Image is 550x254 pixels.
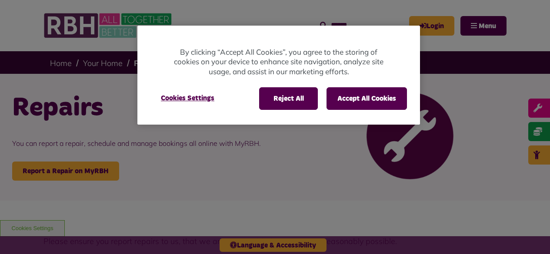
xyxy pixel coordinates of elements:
[327,87,407,110] button: Accept All Cookies
[259,87,318,110] button: Reject All
[137,26,420,125] div: Privacy
[150,87,225,109] button: Cookies Settings
[172,47,385,77] p: By clicking “Accept All Cookies”, you agree to the storing of cookies on your device to enhance s...
[137,26,420,125] div: Cookie banner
